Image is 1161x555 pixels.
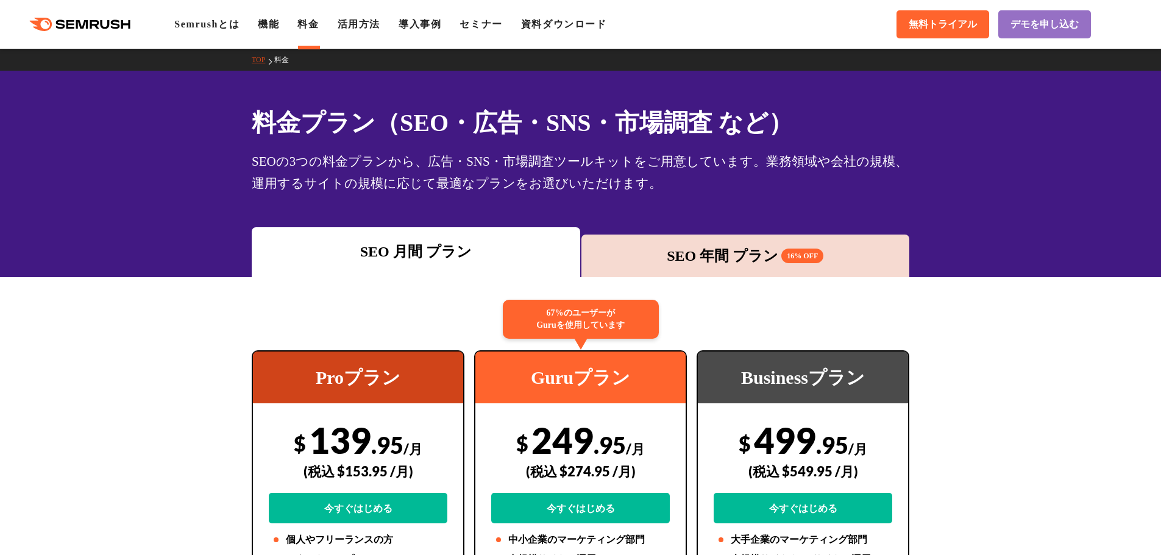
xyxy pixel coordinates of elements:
span: /月 [626,440,645,457]
span: .95 [816,431,848,459]
span: .95 [594,431,626,459]
a: 今すぐはじめる [269,493,447,523]
a: 機能 [258,19,279,29]
a: 今すぐはじめる [491,493,670,523]
div: (税込 $274.95 /月) [491,450,670,493]
span: 16% OFF [781,249,823,263]
div: Guruプラン [475,352,686,403]
li: 個人やフリーランスの方 [269,532,447,547]
h1: 料金プラン（SEO・広告・SNS・市場調査 など） [252,105,909,141]
div: SEOの3つの料金プランから、広告・SNS・市場調査ツールキットをご用意しています。業務領域や会社の規模、運用するサイトの規模に応じて最適なプランをお選びいただけます。 [252,150,909,194]
div: Businessプラン [698,352,908,403]
div: (税込 $549.95 /月) [714,450,892,493]
span: .95 [371,431,403,459]
span: $ [739,431,751,456]
a: Semrushとは [174,19,240,29]
a: 活用方法 [338,19,380,29]
a: 資料ダウンロード [521,19,607,29]
a: 無料トライアル [896,10,989,38]
div: SEO 月間 プラン [258,241,574,263]
a: TOP [252,55,274,64]
div: 249 [491,419,670,523]
li: 中小企業のマーケティング部門 [491,532,670,547]
li: 大手企業のマーケティング部門 [714,532,892,547]
div: SEO 年間 プラン [588,245,904,267]
div: 139 [269,419,447,523]
span: デモを申し込む [1010,18,1079,31]
span: $ [516,431,528,456]
span: /月 [848,440,867,457]
div: 67%のユーザーが Guruを使用しています [503,300,659,339]
a: 今すぐはじめる [714,493,892,523]
div: Proプラン [253,352,463,403]
span: 無料トライアル [909,18,977,31]
div: (税込 $153.95 /月) [269,450,447,493]
div: 499 [714,419,892,523]
a: 料金 [297,19,319,29]
a: デモを申し込む [998,10,1091,38]
span: /月 [403,440,422,457]
span: $ [294,431,306,456]
a: セミナー [460,19,502,29]
a: 料金 [274,55,298,64]
a: 導入事例 [399,19,441,29]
